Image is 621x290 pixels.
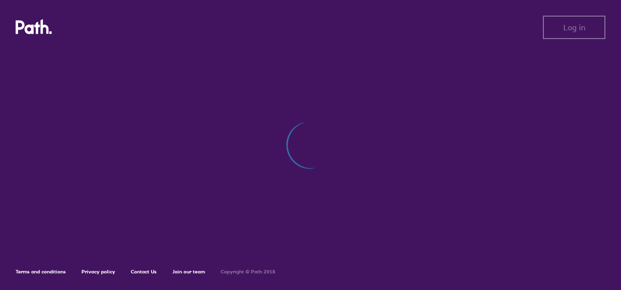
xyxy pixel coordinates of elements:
[82,269,115,275] a: Privacy policy
[563,23,585,32] span: Log in
[16,269,66,275] a: Terms and conditions
[221,269,275,275] h6: Copyright © Path 2018
[543,16,605,39] button: Log in
[172,269,205,275] a: Join our team
[131,269,157,275] a: Contact Us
